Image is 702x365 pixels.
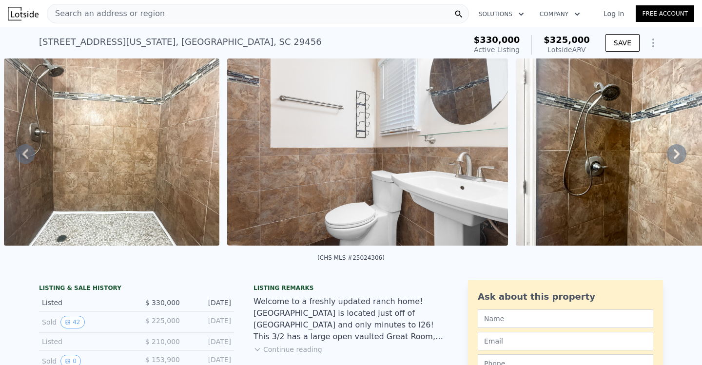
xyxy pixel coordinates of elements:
[478,290,653,304] div: Ask about this property
[474,35,520,45] span: $330,000
[474,46,520,54] span: Active Listing
[47,8,165,19] span: Search an address or region
[188,298,231,307] div: [DATE]
[39,35,322,49] div: [STREET_ADDRESS][US_STATE] , [GEOGRAPHIC_DATA] , SC 29456
[60,316,84,328] button: View historical data
[145,317,180,325] span: $ 225,000
[188,316,231,328] div: [DATE]
[42,316,129,328] div: Sold
[636,5,694,22] a: Free Account
[4,58,219,246] img: Sale: 167669652 Parcel: 83268330
[227,58,508,246] img: Sale: 167669652 Parcel: 83268330
[253,284,448,292] div: Listing remarks
[592,9,636,19] a: Log In
[605,34,640,52] button: SAVE
[145,299,180,307] span: $ 330,000
[42,337,129,346] div: Listed
[145,338,180,346] span: $ 210,000
[471,5,532,23] button: Solutions
[544,35,590,45] span: $325,000
[253,296,448,343] div: Welcome to a freshly updated ranch home! [GEOGRAPHIC_DATA] is located just off of [GEOGRAPHIC_DAT...
[188,337,231,346] div: [DATE]
[253,345,322,354] button: Continue reading
[532,5,588,23] button: Company
[544,45,590,55] div: Lotside ARV
[478,332,653,350] input: Email
[478,309,653,328] input: Name
[643,33,663,53] button: Show Options
[42,298,129,307] div: Listed
[39,284,234,294] div: LISTING & SALE HISTORY
[8,7,39,20] img: Lotside
[145,356,180,364] span: $ 153,900
[317,254,385,261] div: (CHS MLS #25024306)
